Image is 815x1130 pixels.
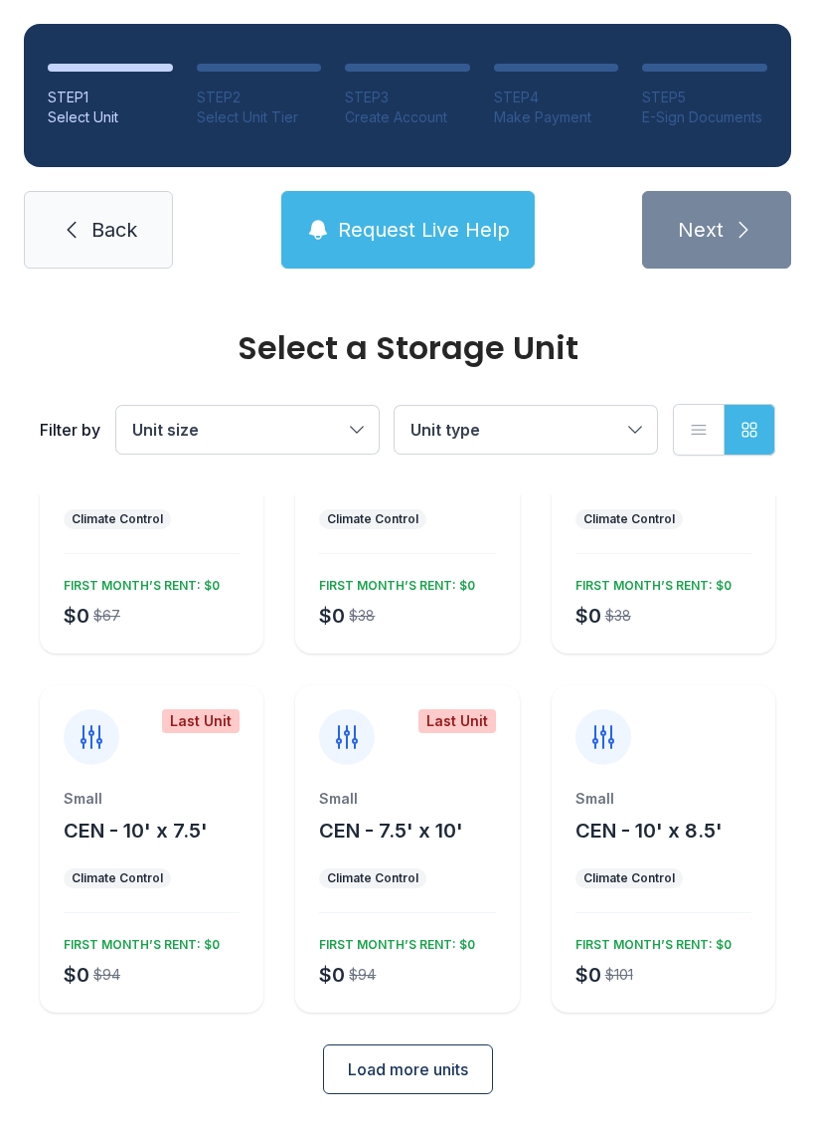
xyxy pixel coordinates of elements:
[311,929,475,953] div: FIRST MONTH’S RENT: $0
[72,870,163,886] div: Climate Control
[583,870,675,886] div: Climate Control
[410,420,480,440] span: Unit type
[345,88,470,107] div: STEP 3
[64,789,240,809] div: Small
[48,88,173,107] div: STEP 1
[40,418,100,442] div: Filter by
[197,88,322,107] div: STEP 2
[64,602,89,630] div: $0
[678,216,724,244] span: Next
[319,961,345,989] div: $0
[40,332,775,364] div: Select a Storage Unit
[568,570,732,594] div: FIRST MONTH’S RENT: $0
[64,819,208,843] span: CEN - 10' x 7.5'
[319,817,463,845] button: CEN - 7.5' x 10'
[349,606,375,626] div: $38
[116,406,379,454] button: Unit size
[568,929,732,953] div: FIRST MONTH’S RENT: $0
[162,709,240,733] div: Last Unit
[319,789,495,809] div: Small
[64,961,89,989] div: $0
[605,606,631,626] div: $38
[338,216,510,244] span: Request Live Help
[349,965,376,985] div: $94
[311,570,475,594] div: FIRST MONTH’S RENT: $0
[395,406,657,454] button: Unit type
[132,420,199,440] span: Unit size
[91,216,137,244] span: Back
[575,602,601,630] div: $0
[575,817,723,845] button: CEN - 10' x 8.5'
[319,602,345,630] div: $0
[605,965,633,985] div: $101
[56,570,220,594] div: FIRST MONTH’S RENT: $0
[93,606,120,626] div: $67
[319,819,463,843] span: CEN - 7.5' x 10'
[93,965,120,985] div: $94
[72,511,163,527] div: Climate Control
[494,107,619,127] div: Make Payment
[348,1057,468,1081] span: Load more units
[583,511,675,527] div: Climate Control
[64,817,208,845] button: CEN - 10' x 7.5'
[197,107,322,127] div: Select Unit Tier
[642,107,767,127] div: E-Sign Documents
[56,929,220,953] div: FIRST MONTH’S RENT: $0
[418,709,496,733] div: Last Unit
[642,88,767,107] div: STEP 5
[327,511,418,527] div: Climate Control
[575,961,601,989] div: $0
[345,107,470,127] div: Create Account
[575,789,751,809] div: Small
[494,88,619,107] div: STEP 4
[575,819,723,843] span: CEN - 10' x 8.5'
[327,870,418,886] div: Climate Control
[48,107,173,127] div: Select Unit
